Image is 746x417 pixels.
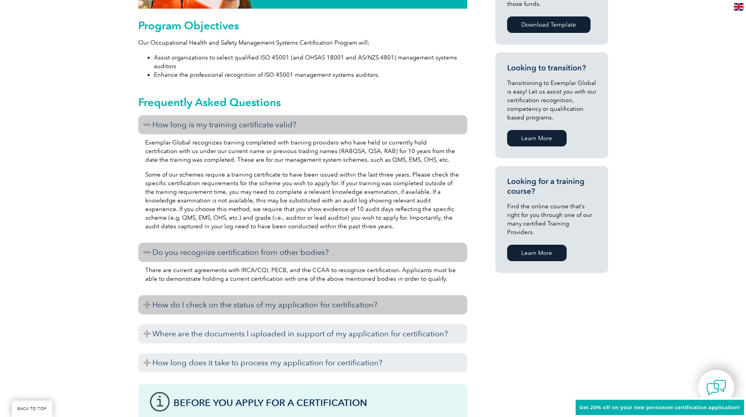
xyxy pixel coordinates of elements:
[138,324,467,343] h3: Where are the documents I uploaded in support of my application for certification?
[138,19,467,32] h2: Program Objectives
[145,138,460,164] p: Exemplar Global recognizes training completed with training providers who have held or currently ...
[138,96,467,108] h2: Frequently Asked Questions
[154,70,467,79] li: Enhance the professional recognition of ISO 45001 management systems auditors.
[173,398,455,408] h3: Before You Apply For a Certification
[507,177,596,196] h3: Looking for a training course?
[507,245,567,261] a: Learn More
[145,266,460,283] p: There are current agreements with IRCA/CQI, PECB, and the CCAA to recognize certification. Applic...
[154,53,467,70] li: Assist organizations to select qualified ISO 45001 (and OHSAS 18001 and AS/NZS 4801) management s...
[580,404,740,410] span: Get 20% off on your new personnel certification application!
[138,115,467,134] h3: How long is my training certificate valid?
[138,295,467,314] h3: How do I check on the status of my application for certification?
[507,202,596,236] p: Find the online course that’s right for you through one of our many certified Training Providers.
[507,130,567,146] a: Learn More
[138,38,467,47] p: Our Occupational Health and Safety Management Systems Certification Program will:
[706,378,726,397] img: contact-chat.png
[138,243,467,262] h3: Do you recognize certification from other bodies?
[507,16,591,33] a: Download Template
[145,170,460,231] p: Some of our schemes require a training certificate to have been issued within the last three year...
[507,63,596,73] h3: Looking to transition?
[734,3,744,11] img: en
[507,79,596,122] p: Transitioning to Exemplar Global is easy! Let us assist you with our certification recognition, c...
[138,353,467,372] h3: How long does it take to process my application for certification?
[12,401,52,417] a: BACK TO TOP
